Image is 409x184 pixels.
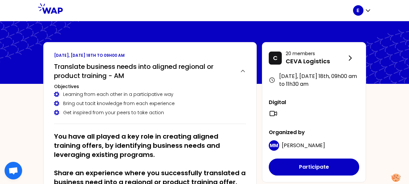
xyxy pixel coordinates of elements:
div: Open chat [5,162,22,179]
p: Organized by [269,129,359,136]
button: E [353,5,371,16]
p: 20 members [286,50,346,57]
p: E [357,7,360,14]
p: C [273,54,278,63]
h2: Translate business needs into aligned regional or product training - AM [54,62,235,80]
p: Digital [269,99,359,106]
button: Translate business needs into aligned regional or product training - AM [54,62,246,80]
div: Get inspired from your peers to take action [54,109,246,116]
span: [PERSON_NAME] [282,142,325,149]
p: CEVA Logistics [286,57,346,66]
p: [DATE], [DATE] 18th to 09h00 am [54,53,246,58]
p: MM [270,142,278,149]
div: Learning from each other in a participative way [54,91,246,98]
button: Participate [269,159,359,176]
div: [DATE], [DATE] 18th , 09h00 am to 11h30 am [269,72,359,88]
div: Bring out tacit knowledge from each experience [54,100,246,107]
h3: Objectives [54,83,246,90]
